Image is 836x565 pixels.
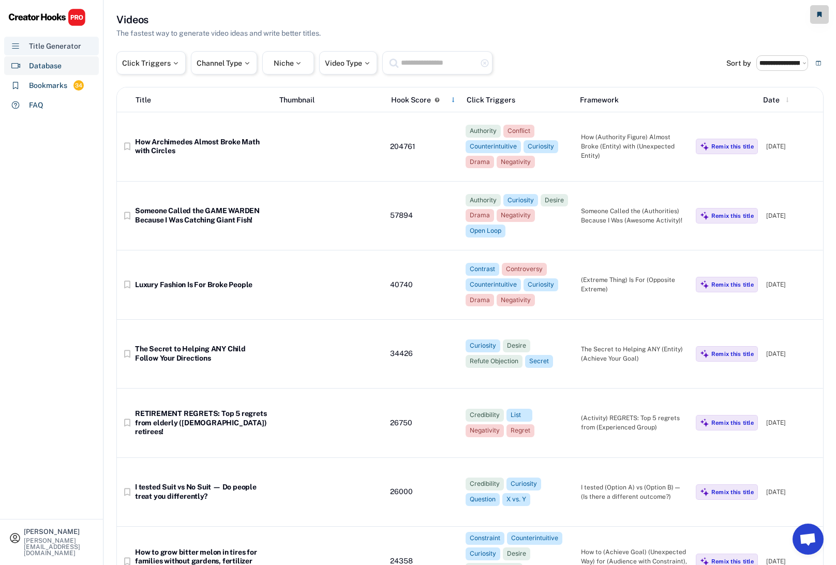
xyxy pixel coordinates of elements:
button: bookmark_border [122,211,132,221]
div: Counterintuitive [470,142,517,151]
div: Remix this title [711,143,754,150]
div: Constraint [470,534,500,543]
div: List [511,411,528,420]
img: MagicMajor%20%28Purple%29.svg [700,142,709,151]
div: Sort by [726,60,751,67]
div: Curiosity [528,280,554,289]
div: The fastest way to generate video ideas and write better titles. [116,28,321,39]
div: Someone Called the GAME WARDEN Because I Was Catching Giant Fish! [135,206,270,225]
button: bookmark_border [122,279,132,290]
div: I tested (Option A) vs (Option B) — (Is there a different outcome?) [581,483,688,501]
img: yH5BAEAAAAALAAAAAABAAEAAAIBRAA7 [278,463,382,522]
div: Authority [470,127,497,136]
div: Curiosity [507,196,534,205]
div: Negativity [470,426,500,435]
div: Date [763,95,780,106]
div: How Archimedes Almost Broke Math with Circles [135,138,270,156]
img: MagicMajor%20%28Purple%29.svg [700,280,709,289]
div: Video Type [325,60,371,67]
div: Regret [511,426,530,435]
div: Database [29,61,62,71]
div: Someone Called the (Authorities) Because I Was (Awesome Activity)! [581,206,688,225]
div: Remix this title [711,281,754,288]
div: Conflict [507,127,530,136]
div: Refute Objection [470,357,518,366]
a: Open chat [793,524,824,555]
div: (Activity) REGRETS: Top 5 regrets from (Experienced Group) [581,413,688,432]
div: Framework [580,95,684,106]
img: yH5BAEAAAAALAAAAAABAAEAAAIBRAA7 [278,117,382,176]
div: Title Generator [29,41,81,52]
h3: Videos [116,12,148,27]
div: Drama [470,296,490,305]
div: Credibility [470,411,500,420]
div: Remix this title [711,212,754,219]
div: Curiosity [511,480,537,488]
div: Authority [470,196,497,205]
div: X vs. Y [506,495,526,504]
div: Remix this title [711,419,754,426]
div: Click Triggers [467,95,571,106]
div: 204761 [390,142,457,152]
div: 34 [73,81,84,90]
div: Bookmarks [29,80,67,91]
img: CHPRO%20Logo.svg [8,8,86,26]
div: [DATE] [766,349,818,359]
img: MagicMajor%20%28Purple%29.svg [700,418,709,427]
div: Counterintuitive [511,534,558,543]
div: 40740 [390,280,457,290]
img: yH5BAEAAAAALAAAAAABAAEAAAIBRAA7 [278,256,382,314]
div: Remix this title [711,488,754,496]
div: [DATE] [766,142,818,151]
div: FAQ [29,100,43,111]
div: Drama [470,211,490,220]
img: MagicMajor%20%28Purple%29.svg [700,211,709,220]
button: bookmark_border [122,141,132,152]
div: Remix this title [711,350,754,358]
div: [DATE] [766,418,818,427]
div: Desire [507,549,526,558]
div: 57894 [390,211,457,220]
div: [PERSON_NAME][EMAIL_ADDRESS][DOMAIN_NAME] [24,538,94,556]
div: [DATE] [766,211,818,220]
button: bookmark_border [122,349,132,359]
img: yH5BAEAAAAALAAAAAABAAEAAAIBRAA7 [278,187,382,245]
div: (Extreme Thing) Is For (Opposite Extreme) [581,275,688,294]
div: Drama [470,158,490,167]
div: The Secret to Helping ANY (Entity) (Achieve Your Goal) [581,345,688,363]
div: 34426 [390,349,457,359]
div: Curiosity [470,341,496,350]
div: Thumbnail [279,95,383,106]
img: MagicMajor%20%28Purple%29.svg [700,349,709,359]
div: RETIREMENT REGRETS: Top 5 regrets from elderly ([DEMOGRAPHIC_DATA]) retirees! [135,409,270,437]
div: Secret [529,357,549,366]
div: Channel Type [197,60,251,67]
div: Negativity [501,296,531,305]
div: [PERSON_NAME] [24,528,94,535]
div: Hook Score [391,95,431,106]
div: Open Loop [470,227,501,235]
button: bookmark_border [122,487,132,497]
div: Luxury Fashion Is For Broke People [135,280,270,290]
div: How (Authority Figure) Almost Broke (Entity) with (Unexpected Entity) [581,132,688,160]
div: Remix this title [711,558,754,565]
div: Negativity [501,158,531,167]
img: MagicMajor%20%28Purple%29.svg [700,487,709,497]
div: Curiosity [470,549,496,558]
button: bookmark_border [122,418,132,428]
div: Click Triggers [122,60,180,67]
div: Credibility [470,480,500,488]
div: Desire [545,196,564,205]
div: Controversy [506,265,543,274]
img: yH5BAEAAAAALAAAAAABAAEAAAIBRAA7 [278,394,382,452]
div: 26750 [390,419,457,428]
div: Desire [507,341,526,350]
div: Question [470,495,496,504]
div: Contrast [470,265,495,274]
div: Curiosity [528,142,554,151]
